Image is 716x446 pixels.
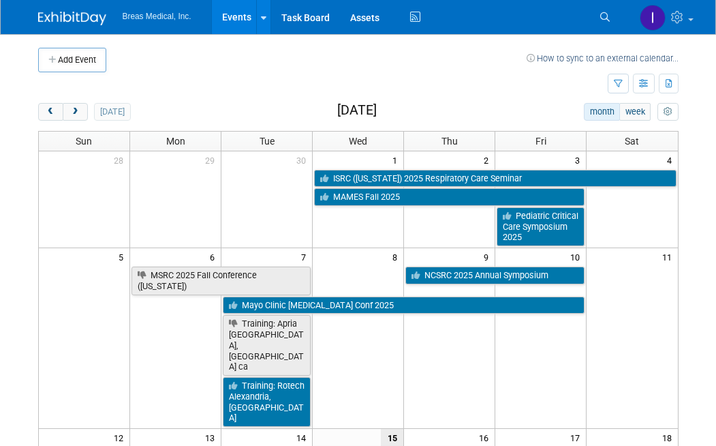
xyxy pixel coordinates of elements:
span: 1 [391,151,403,168]
span: 16 [478,429,495,446]
a: ISRC ([US_STATE]) 2025 Respiratory Care Seminar [314,170,676,188]
span: Breas Medical, Inc. [123,12,191,21]
img: Inga Dolezar [640,5,666,31]
span: Thu [441,136,458,147]
span: 5 [117,248,129,265]
a: Training: Rotech Alexandria, [GEOGRAPHIC_DATA] [223,377,311,427]
span: Sun [76,136,92,147]
span: 30 [295,151,312,168]
span: 4 [666,151,678,168]
span: 2 [482,151,495,168]
h2: [DATE] [337,103,377,118]
img: ExhibitDay [38,12,106,25]
a: MSRC 2025 Fall Conference ([US_STATE]) [131,267,311,295]
span: 11 [661,248,678,265]
button: prev [38,103,63,121]
button: Add Event [38,48,106,72]
a: MAMES Fall 2025 [314,188,585,206]
a: Pediatric Critical Care Symposium 2025 [497,207,585,246]
span: 28 [112,151,129,168]
span: 14 [295,429,312,446]
span: 17 [569,429,586,446]
i: Personalize Calendar [664,108,672,117]
span: 13 [204,429,221,446]
span: 29 [204,151,221,168]
span: 6 [208,248,221,265]
span: 3 [574,151,586,168]
a: Training: Apria [GEOGRAPHIC_DATA], [GEOGRAPHIC_DATA] ca [223,315,311,376]
span: 9 [482,248,495,265]
span: Sat [625,136,639,147]
span: 12 [112,429,129,446]
a: Mayo Clinic [MEDICAL_DATA] Conf 2025 [223,297,585,314]
span: Wed [349,136,367,147]
button: next [63,103,88,121]
a: How to sync to an external calendar... [527,53,679,63]
span: Mon [166,136,185,147]
span: Tue [260,136,275,147]
button: myCustomButton [657,103,678,121]
span: 18 [661,429,678,446]
button: month [584,103,620,121]
span: 10 [569,248,586,265]
span: Fri [535,136,546,147]
button: [DATE] [94,103,130,121]
button: week [619,103,651,121]
span: 8 [391,248,403,265]
span: 7 [300,248,312,265]
a: NCSRC 2025 Annual Symposium [405,267,585,284]
span: 15 [381,429,403,446]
